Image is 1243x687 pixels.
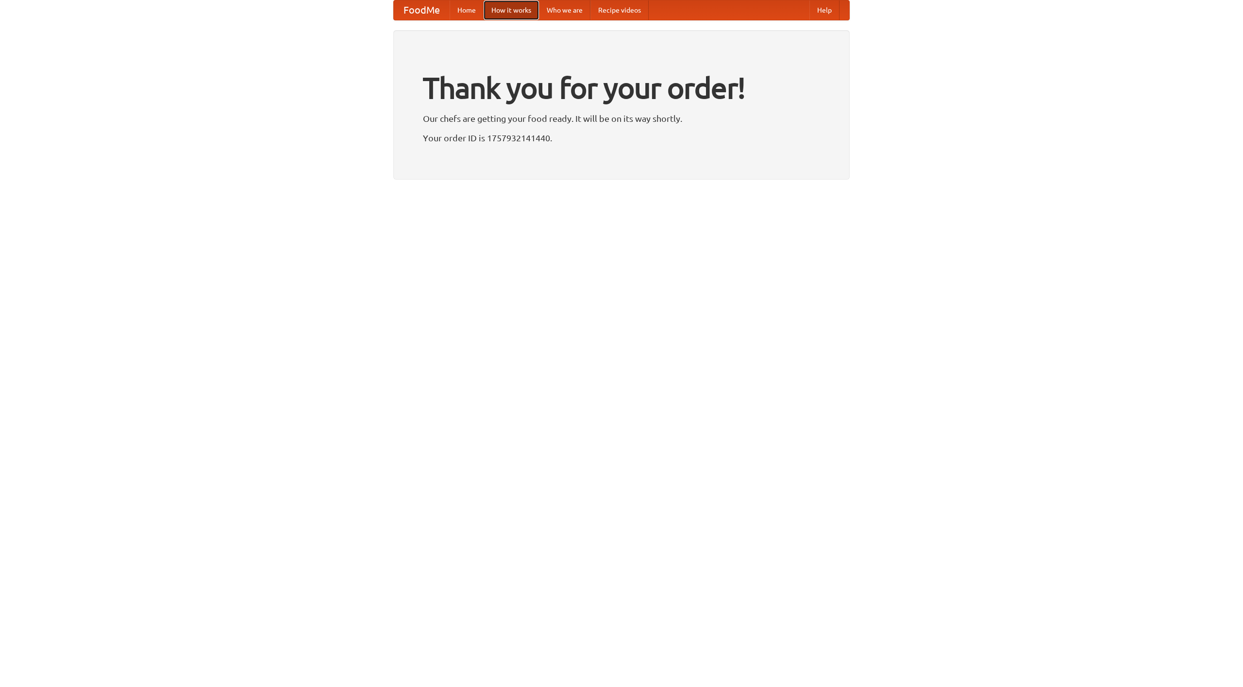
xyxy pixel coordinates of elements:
[809,0,840,20] a: Help
[423,65,820,111] h1: Thank you for your order!
[394,0,450,20] a: FoodMe
[423,131,820,145] p: Your order ID is 1757932141440.
[450,0,484,20] a: Home
[484,0,539,20] a: How it works
[590,0,649,20] a: Recipe videos
[423,111,820,126] p: Our chefs are getting your food ready. It will be on its way shortly.
[539,0,590,20] a: Who we are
